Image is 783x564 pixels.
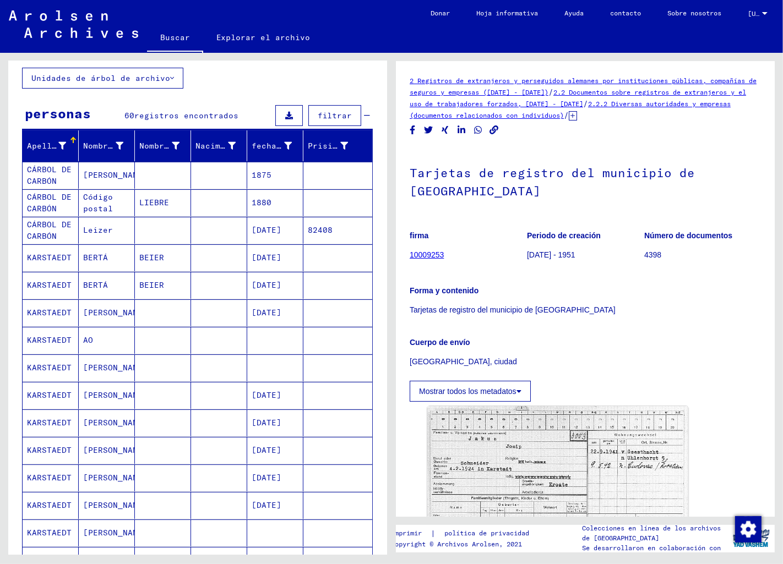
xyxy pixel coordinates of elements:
font: política de privacidad [444,529,529,537]
font: [GEOGRAPHIC_DATA], ciudad [410,357,517,366]
font: KARSTAEDT [27,335,72,345]
font: Cuerpo de envío [410,338,470,347]
a: política de privacidad [436,528,542,539]
font: Hoja informativa [476,9,538,17]
mat-header-cell: Nombre de pila [79,130,135,161]
font: [DATE] [252,445,281,455]
font: Ayuda [564,9,584,17]
button: filtrar [308,105,361,126]
font: CÁRBOL DE CARBÓN [27,220,72,241]
font: Explorar el archivo [216,32,311,42]
font: Prisionero # [308,141,367,151]
font: CÁRBOL DE CARBÓN [27,165,72,186]
font: [PERSON_NAME] [83,528,148,538]
font: [DATE] [252,500,281,510]
font: CÁRBOL DE CARBÓN [27,192,72,213]
font: [DATE] [252,253,281,262]
button: Copiar enlace [488,123,500,137]
a: Explorar el archivo [203,24,324,51]
font: [PERSON_NAME] [83,363,148,373]
font: Sobre nosotros [667,9,721,17]
font: [PERSON_NAME] [83,445,148,455]
font: [PERSON_NAME] [83,170,148,180]
font: Nombre de nacimiento [139,141,238,151]
a: 2 Registros de extranjeros y perseguidos alemanes por instituciones públicas, compañías de seguro... [410,76,757,96]
font: Periodo de creación [527,231,601,240]
font: Tarjetas de registro del municipio de [GEOGRAPHIC_DATA] [410,305,616,314]
font: LIEBRE [139,198,169,207]
font: 1875 [252,170,271,180]
font: 4398 [644,250,661,259]
font: [DATE] [252,225,281,235]
font: KARSTAEDT [27,253,72,262]
img: Arolsen_neg.svg [9,10,138,38]
div: Nombre de pila [83,137,137,155]
font: 1880 [252,198,271,207]
font: Mostrar todos los metadatos [419,387,516,396]
font: Leizer [83,225,113,235]
font: Número de documentos [644,231,732,240]
font: KARSTAEDT [27,528,72,538]
font: BERTÁ [83,253,108,262]
font: Unidades de árbol de archivo [31,73,170,83]
font: / [564,110,569,120]
div: Prisionero # [308,137,362,155]
font: / [583,98,588,108]
font: [PERSON_NAME] [83,473,148,483]
font: Se desarrollaron en colaboración con [582,544,721,552]
font: BERTÁ [83,280,108,290]
a: 2.2 Documentos sobre registros de extranjeros y el uso de trabajadores forzados, [DATE] - [DATE] [410,88,746,108]
font: 60 [125,111,135,121]
button: Compartir en WhatsApp [472,123,484,137]
a: imprimir [391,528,431,539]
mat-header-cell: fecha de nacimiento [247,130,303,161]
font: [PERSON_NAME] [83,500,148,510]
font: Forma y contenido [410,286,479,295]
font: Buscar [160,32,190,42]
div: Nacimiento [195,137,249,155]
font: 82408 [308,225,333,235]
font: / [548,87,553,97]
mat-header-cell: Nacimiento [191,130,247,161]
font: KARSTAEDT [27,445,72,455]
font: Nombre de pila [83,141,153,151]
font: Donar [431,9,450,17]
mat-header-cell: Nombre de nacimiento [135,130,191,161]
font: personas [25,105,91,122]
font: KARSTAEDT [27,418,72,428]
mat-header-cell: Prisionero # [303,130,372,161]
button: Compartir en Facebook [407,123,418,137]
div: Nombre de nacimiento [139,137,193,155]
font: fecha de nacimiento [252,141,346,151]
img: Cambiar el consentimiento [735,516,762,543]
img: yv_logo.png [731,524,772,552]
a: Buscar [147,24,203,53]
font: KARSTAEDT [27,390,72,400]
font: Nacimiento [195,141,245,151]
font: KARSTAEDT [27,473,72,483]
font: Tarjetas de registro del municipio de [GEOGRAPHIC_DATA] [410,165,695,199]
div: Apellido [27,137,80,155]
font: BEIER [139,280,164,290]
button: Compartir en Xing [439,123,451,137]
font: KARSTAEDT [27,500,72,510]
font: contacto [610,9,641,17]
font: Apellido [27,141,67,151]
button: Compartir en LinkedIn [456,123,467,137]
a: 10009253 [410,250,444,259]
button: Mostrar todos los metadatos [410,381,531,402]
font: [DATE] [252,418,281,428]
font: AO [83,335,93,345]
font: firma [410,231,428,240]
font: [PERSON_NAME] [83,418,148,428]
font: [DATE] [252,473,281,483]
font: imprimir [391,529,422,537]
mat-header-cell: Apellido [23,130,79,161]
div: Cambiar el consentimiento [735,516,761,542]
button: Compartir en Twitter [423,123,434,137]
font: Copyright © Archivos Arolsen, 2021 [391,540,522,548]
font: [DATE] - 1951 [527,250,575,259]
